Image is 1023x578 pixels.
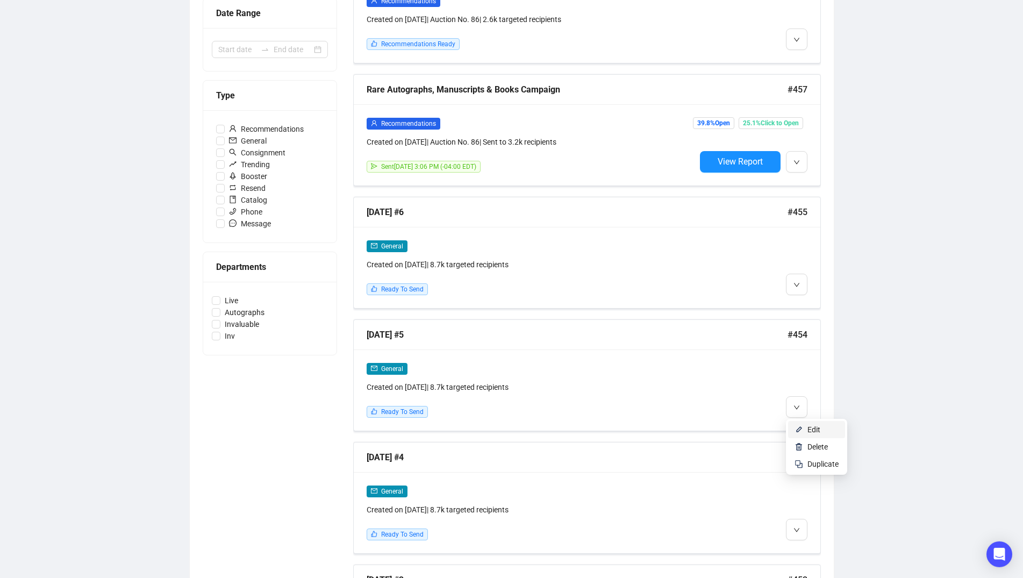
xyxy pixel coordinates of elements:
span: mail [371,488,377,494]
span: Trending [225,159,274,170]
span: 39.8% Open [693,117,734,129]
span: search [229,148,237,156]
a: [DATE] #6#455mailGeneralCreated on [DATE]| 8.7k targeted recipientslikeReady To Send [353,197,821,309]
div: [DATE] #5 [367,328,788,341]
span: user [229,125,237,132]
span: down [793,282,800,288]
span: down [793,37,800,43]
button: View Report [700,151,781,173]
div: [DATE] #6 [367,205,788,219]
img: svg+xml;base64,PHN2ZyB4bWxucz0iaHR0cDovL3d3dy53My5vcmcvMjAwMC9zdmciIHhtbG5zOnhsaW5rPSJodHRwOi8vd3... [795,443,803,451]
span: rise [229,160,237,168]
span: like [371,408,377,415]
span: General [381,242,403,250]
span: Autographs [220,306,269,318]
span: Booster [225,170,271,182]
span: General [381,365,403,373]
span: Sent [DATE] 3:06 PM (-04:00 EDT) [381,163,476,170]
span: General [381,488,403,495]
span: Recommendations [381,120,436,127]
span: down [793,527,800,533]
span: Ready To Send [381,286,424,293]
span: to [261,45,269,54]
span: down [793,159,800,166]
img: svg+xml;base64,PHN2ZyB4bWxucz0iaHR0cDovL3d3dy53My5vcmcvMjAwMC9zdmciIHdpZHRoPSIyNCIgaGVpZ2h0PSIyNC... [795,460,803,468]
span: General [225,135,271,147]
span: user [371,120,377,126]
div: Created on [DATE] | 8.7k targeted recipients [367,259,696,270]
span: Resend [225,182,270,194]
span: message [229,219,237,227]
div: Rare Autographs, Manuscripts & Books Campaign [367,83,788,96]
img: svg+xml;base64,PHN2ZyB4bWxucz0iaHR0cDovL3d3dy53My5vcmcvMjAwMC9zdmciIHhtbG5zOnhsaW5rPSJodHRwOi8vd3... [795,425,803,434]
span: Edit [807,425,820,434]
span: #455 [788,205,807,219]
div: Date Range [216,6,324,20]
span: mail [371,365,377,372]
span: retweet [229,184,237,191]
span: book [229,196,237,203]
span: phone [229,208,237,215]
span: Consignment [225,147,290,159]
span: Ready To Send [381,408,424,416]
span: Duplicate [807,460,839,468]
div: Departments [216,260,324,274]
span: mail [229,137,237,144]
div: Created on [DATE] | Auction No. 86 | Sent to 3.2k recipients [367,136,696,148]
span: send [371,163,377,169]
input: End date [274,44,312,55]
span: like [371,531,377,537]
span: rocket [229,172,237,180]
div: Created on [DATE] | Auction No. 86 | 2.6k targeted recipients [367,13,696,25]
span: 25.1% Click to Open [739,117,803,129]
span: Phone [225,206,267,218]
span: Recommendations Ready [381,40,455,48]
span: Recommendations [225,123,308,135]
div: [DATE] #4 [367,451,788,464]
span: #454 [788,328,807,341]
a: [DATE] #5#454mailGeneralCreated on [DATE]| 8.7k targeted recipientslikeReady To Send [353,319,821,431]
span: Live [220,295,242,306]
span: View Report [718,156,763,167]
span: down [793,404,800,411]
div: Created on [DATE] | 8.7k targeted recipients [367,504,696,516]
input: Start date [218,44,256,55]
span: #457 [788,83,807,96]
a: [DATE] #4#453mailGeneralCreated on [DATE]| 8.7k targeted recipientslikeReady To Send [353,442,821,554]
span: swap-right [261,45,269,54]
span: Message [225,218,275,230]
span: Invaluable [220,318,263,330]
span: Ready To Send [381,531,424,538]
div: Type [216,89,324,102]
span: like [371,40,377,47]
div: Open Intercom Messenger [986,541,1012,567]
a: Rare Autographs, Manuscripts & Books Campaign#457userRecommendationsCreated on [DATE]| Auction No... [353,74,821,186]
span: mail [371,242,377,249]
span: like [371,286,377,292]
span: Delete [807,443,828,451]
div: Created on [DATE] | 8.7k targeted recipients [367,381,696,393]
span: Inv [220,330,239,342]
span: Catalog [225,194,271,206]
